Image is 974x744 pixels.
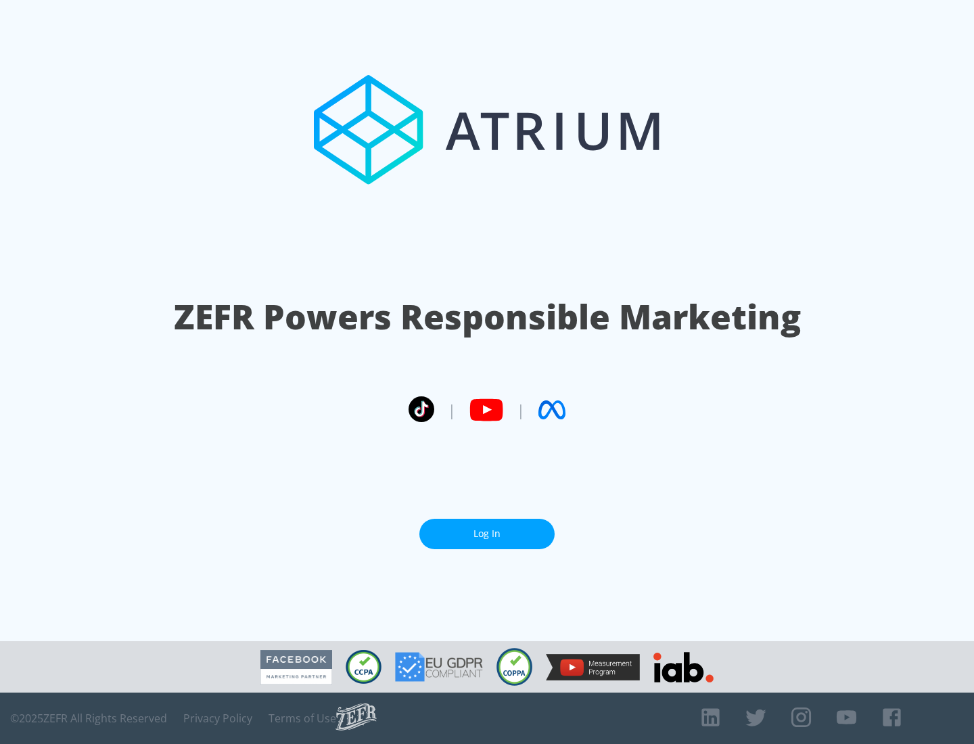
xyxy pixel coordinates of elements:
img: COPPA Compliant [496,648,532,686]
span: | [448,400,456,420]
img: GDPR Compliant [395,652,483,682]
img: IAB [653,652,714,682]
img: YouTube Measurement Program [546,654,640,680]
a: Privacy Policy [183,712,252,725]
h1: ZEFR Powers Responsible Marketing [174,294,801,340]
a: Log In [419,519,555,549]
span: © 2025 ZEFR All Rights Reserved [10,712,167,725]
a: Terms of Use [269,712,336,725]
img: Facebook Marketing Partner [260,650,332,684]
span: | [517,400,525,420]
img: CCPA Compliant [346,650,381,684]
